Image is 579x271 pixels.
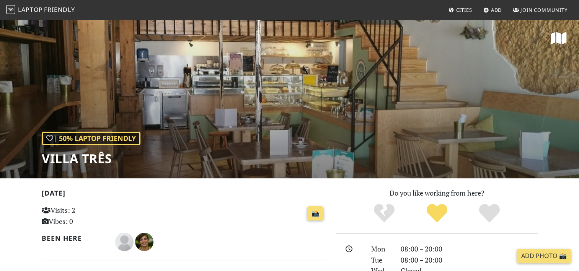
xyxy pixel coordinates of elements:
[6,3,75,17] a: LaptopFriendly LaptopFriendly
[517,249,571,263] a: Add Photo 📸
[6,5,15,14] img: LaptopFriendly
[135,237,153,246] span: Vera Angelino
[463,203,516,224] div: Definitely!
[336,188,538,199] p: Do you like working from here?
[510,3,571,17] a: Join Community
[18,5,43,14] span: Laptop
[115,233,134,251] img: blank-535327c66bd565773addf3077783bbfce4b00ec00e9fd257753287c682c7fa38.png
[135,233,153,251] img: 1500-vera.jpg
[396,255,542,266] div: 08:00 – 20:00
[367,243,396,255] div: Mon
[44,5,75,14] span: Friendly
[445,3,475,17] a: Cities
[396,243,542,255] div: 08:00 – 20:00
[42,151,140,166] h1: Villa Três
[358,203,411,224] div: No
[42,132,140,145] div: | 50% Laptop Friendly
[456,7,472,13] span: Cities
[115,237,135,246] span: Sofia Duarte
[42,189,327,200] h2: [DATE]
[480,3,505,17] a: Add
[367,255,396,266] div: Tue
[307,206,324,221] a: 📸
[520,7,568,13] span: Join Community
[411,203,463,224] div: Yes
[42,234,106,242] h2: Been here
[42,205,131,227] p: Visits: 2 Vibes: 0
[491,7,502,13] span: Add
